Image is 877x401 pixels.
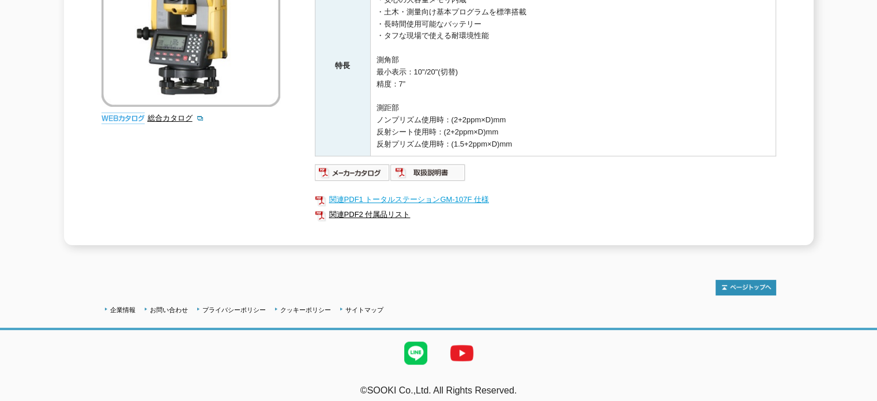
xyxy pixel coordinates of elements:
[345,306,383,313] a: サイトマップ
[393,330,439,376] img: LINE
[439,330,485,376] img: YouTube
[315,207,776,222] a: 関連PDF2 付属品リスト
[390,163,466,182] img: 取扱説明書
[150,306,188,313] a: お問い合わせ
[280,306,331,313] a: クッキーポリシー
[202,306,266,313] a: プライバシーポリシー
[315,171,390,180] a: メーカーカタログ
[716,280,776,295] img: トップページへ
[148,114,204,122] a: 総合カタログ
[315,163,390,182] img: メーカーカタログ
[315,192,776,207] a: 関連PDF1 トータルステーションGM-107F 仕様
[110,306,135,313] a: 企業情報
[101,113,145,124] img: webカタログ
[390,171,466,180] a: 取扱説明書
